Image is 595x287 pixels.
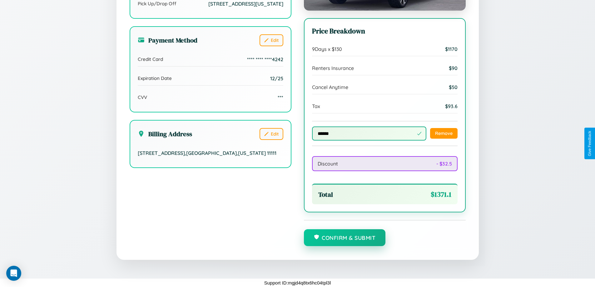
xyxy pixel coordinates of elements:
span: Credit Card [138,56,163,62]
span: 12/25 [270,75,283,82]
span: Discount [318,161,338,167]
span: 9 Days x $ 130 [312,46,342,52]
span: Cancel Anytime [312,84,348,90]
span: Expiration Date [138,75,172,81]
div: Give Feedback [588,131,592,156]
span: $ 90 [449,65,458,71]
div: Open Intercom Messenger [6,266,21,281]
h3: Price Breakdown [312,26,458,36]
span: - $ 32.5 [436,161,452,167]
span: Tax [312,103,320,109]
span: Renters Insurance [312,65,354,71]
button: Remove [430,128,458,139]
button: Edit [260,128,283,140]
span: Pick Up/Drop Off [138,1,176,7]
span: CVV [138,94,147,100]
button: Confirm & Submit [304,229,386,246]
h3: Billing Address [138,129,192,138]
span: $ 1371.1 [431,190,451,199]
button: Edit [260,34,283,46]
span: $ 1170 [445,46,458,52]
span: [STREET_ADDRESS][US_STATE] [208,1,283,7]
span: Total [318,190,333,199]
span: [STREET_ADDRESS] , [GEOGRAPHIC_DATA] , [US_STATE] 11111 [138,150,276,156]
h3: Payment Method [138,36,197,45]
span: $ 50 [449,84,458,90]
p: Support ID: mgjd4q8tx6hc04tpl3l [264,279,331,287]
span: $ 93.6 [445,103,458,109]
